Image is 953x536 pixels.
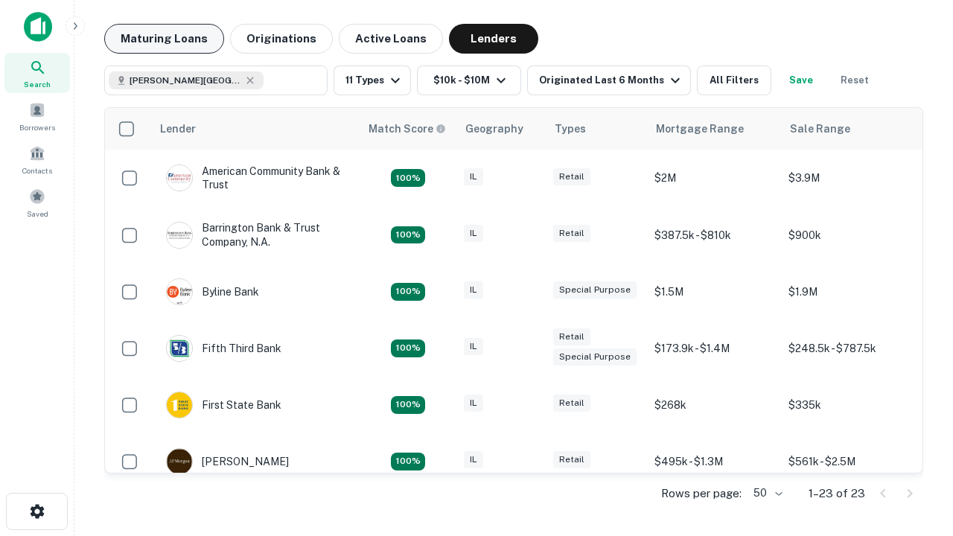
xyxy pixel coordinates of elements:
span: Saved [27,208,48,220]
div: IL [464,451,483,468]
div: Geography [465,120,523,138]
a: Search [4,53,70,93]
div: Fifth Third Bank [166,335,281,362]
div: Types [555,120,586,138]
div: Special Purpose [553,348,637,366]
div: Sale Range [790,120,850,138]
div: Matching Properties: 2, hasApolloMatch: undefined [391,283,425,301]
div: Capitalize uses an advanced AI algorithm to match your search with the best lender. The match sco... [369,121,446,137]
div: IL [464,225,483,242]
button: Lenders [449,24,538,54]
div: Byline Bank [166,278,259,305]
button: Originations [230,24,333,54]
th: Capitalize uses an advanced AI algorithm to match your search with the best lender. The match sco... [360,108,456,150]
div: Matching Properties: 2, hasApolloMatch: undefined [391,396,425,414]
th: Types [546,108,647,150]
div: Retail [553,168,590,185]
button: Originated Last 6 Months [527,66,691,95]
th: Lender [151,108,360,150]
div: Retail [553,328,590,345]
a: Borrowers [4,96,70,136]
div: Originated Last 6 Months [539,71,684,89]
span: Search [24,78,51,90]
h6: Match Score [369,121,443,137]
a: Contacts [4,139,70,179]
div: Matching Properties: 3, hasApolloMatch: undefined [391,453,425,470]
div: Barrington Bank & Trust Company, N.a. [166,221,345,248]
div: [PERSON_NAME] [166,448,289,475]
div: Mortgage Range [656,120,744,138]
button: Maturing Loans [104,24,224,54]
td: $268k [647,377,781,433]
div: IL [464,168,483,185]
td: $561k - $2.5M [781,433,915,490]
td: $1.5M [647,264,781,320]
div: Matching Properties: 3, hasApolloMatch: undefined [391,226,425,244]
td: $173.9k - $1.4M [647,320,781,377]
td: $248.5k - $787.5k [781,320,915,377]
div: Special Purpose [553,281,637,299]
div: 50 [748,482,785,504]
td: $495k - $1.3M [647,433,781,490]
div: Matching Properties: 2, hasApolloMatch: undefined [391,169,425,187]
img: picture [167,392,192,418]
div: IL [464,338,483,355]
td: $1.9M [781,264,915,320]
th: Geography [456,108,546,150]
th: Sale Range [781,108,915,150]
div: IL [464,281,483,299]
span: Contacts [22,165,52,176]
td: $2M [647,150,781,206]
img: picture [167,165,192,191]
button: $10k - $10M [417,66,521,95]
button: 11 Types [334,66,411,95]
div: Matching Properties: 2, hasApolloMatch: undefined [391,339,425,357]
img: picture [167,336,192,361]
button: All Filters [697,66,771,95]
div: Retail [553,225,590,242]
p: Rows per page: [661,485,742,502]
td: $387.5k - $810k [647,206,781,263]
span: Borrowers [19,121,55,133]
button: Reset [831,66,879,95]
img: picture [167,449,192,474]
img: picture [167,279,192,304]
th: Mortgage Range [647,108,781,150]
button: Save your search to get updates of matches that match your search criteria. [777,66,825,95]
span: [PERSON_NAME][GEOGRAPHIC_DATA], [GEOGRAPHIC_DATA] [130,74,241,87]
div: American Community Bank & Trust [166,165,345,191]
td: $900k [781,206,915,263]
a: Saved [4,182,70,223]
div: Retail [553,395,590,412]
iframe: Chat Widget [879,417,953,488]
div: First State Bank [166,392,281,418]
div: IL [464,395,483,412]
p: 1–23 of 23 [809,485,865,502]
button: Active Loans [339,24,443,54]
div: Retail [553,451,590,468]
div: Lender [160,120,196,138]
img: capitalize-icon.png [24,12,52,42]
td: $3.9M [781,150,915,206]
img: picture [167,223,192,248]
td: $335k [781,377,915,433]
